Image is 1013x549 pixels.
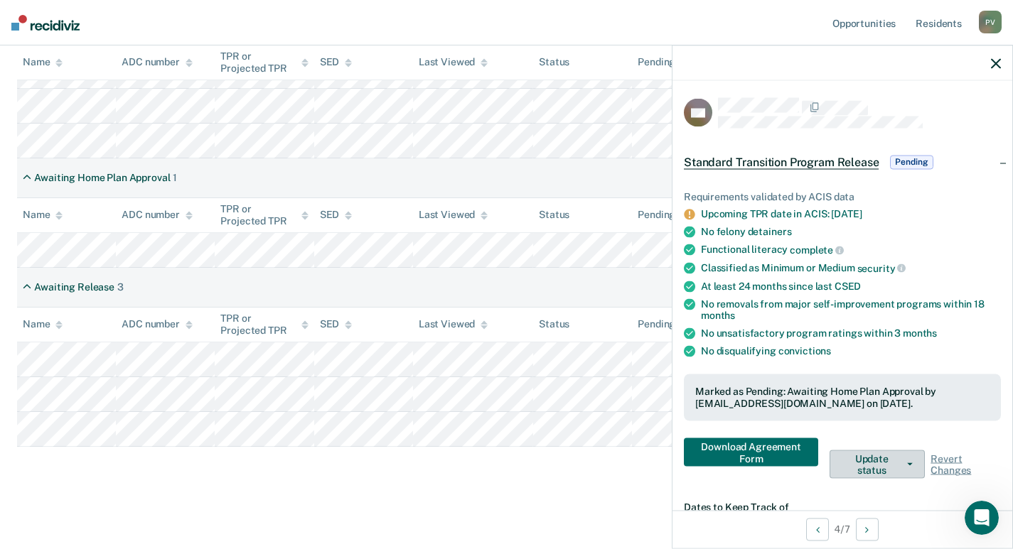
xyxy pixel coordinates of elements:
div: ADC number [122,318,193,330]
div: Pending for [638,209,704,221]
div: ADC number [122,209,193,221]
div: Functional literacy [701,244,1001,256]
div: Marked as Pending: Awaiting Home Plan Approval by [EMAIL_ADDRESS][DOMAIN_NAME] on [DATE]. [695,386,990,410]
div: Pending for [638,57,704,69]
button: Download Agreement Form [684,437,818,466]
span: months [903,327,937,339]
dt: Dates to Keep Track of [684,501,1001,513]
div: SED [320,318,353,330]
div: Last Viewed [419,57,488,69]
div: Awaiting Release [34,281,114,293]
button: Update status [830,450,925,479]
iframe: Intercom live chat [965,501,999,535]
span: security [857,262,906,273]
div: 3 [117,281,124,293]
div: Awaiting Home Plan Approval [34,172,170,184]
span: CSED [835,280,861,291]
div: TPR or Projected TPR [220,203,308,227]
div: No disqualifying [701,345,1001,357]
div: Name [23,318,63,330]
div: Status [539,209,569,221]
div: Name [23,57,63,69]
div: At least 24 months since last [701,280,1001,292]
button: Next Opportunity [856,518,879,540]
div: TPR or Projected TPR [220,312,308,337]
span: Standard Transition Program Release [684,155,879,169]
div: Last Viewed [419,318,488,330]
div: TPR or Projected TPR [220,50,308,75]
div: 4 / 7 [672,510,1012,548]
img: Recidiviz [11,15,80,31]
span: detainers [748,226,792,237]
div: No felony [701,226,1001,238]
div: SED [320,57,353,69]
a: Navigate to form link [684,437,824,466]
div: 1 [173,172,177,184]
span: Pending [890,155,933,169]
div: Upcoming TPR date in ACIS: [DATE] [701,208,1001,220]
div: Status [539,318,569,330]
div: Requirements validated by ACIS data [684,190,1001,202]
div: Name [23,209,63,221]
div: Standard Transition Program ReleasePending [672,139,1012,185]
div: Status [539,57,569,69]
div: Classified as Minimum or Medium [701,262,1001,275]
div: Last Viewed [419,209,488,221]
span: months [701,310,735,321]
span: complete [790,244,844,256]
div: Pending for [638,318,704,330]
div: P V [979,11,1002,33]
span: Revert Changes [931,452,1001,477]
div: ADC number [122,57,193,69]
div: SED [320,209,353,221]
button: Previous Opportunity [806,518,829,540]
div: No unsatisfactory program ratings within 3 [701,327,1001,339]
span: convictions [778,345,831,357]
div: No removals from major self-improvement programs within 18 [701,298,1001,322]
